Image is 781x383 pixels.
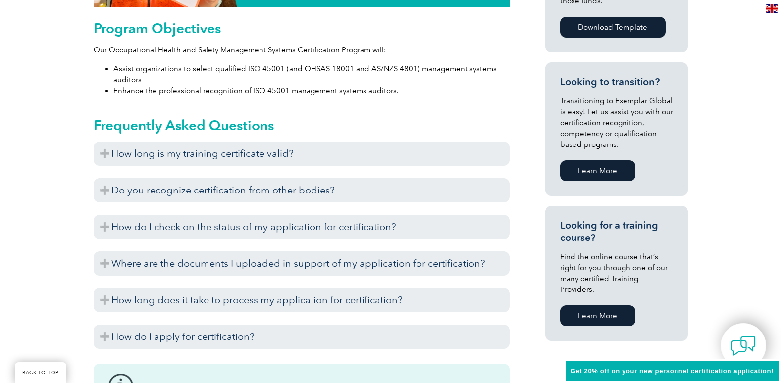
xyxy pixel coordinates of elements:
[560,76,673,88] h3: Looking to transition?
[113,85,510,96] li: Enhance the professional recognition of ISO 45001 management systems auditors.
[94,215,510,239] h3: How do I check on the status of my application for certification?
[560,305,635,326] a: Learn More
[731,334,756,358] img: contact-chat.png
[94,142,510,166] h3: How long is my training certificate valid?
[560,96,673,150] p: Transitioning to Exemplar Global is easy! Let us assist you with our certification recognition, c...
[560,160,635,181] a: Learn More
[15,362,66,383] a: BACK TO TOP
[113,63,510,85] li: Assist organizations to select qualified ISO 45001 (and OHSAS 18001 and AS/NZS 4801) management s...
[560,251,673,295] p: Find the online course that’s right for you through one of our many certified Training Providers.
[94,20,510,36] h2: Program Objectives
[94,45,510,55] p: Our Occupational Health and Safety Management Systems Certification Program will:
[94,178,510,202] h3: Do you recognize certification from other bodies?
[560,219,673,244] h3: Looking for a training course?
[94,117,510,133] h2: Frequently Asked Questions
[766,4,778,13] img: en
[94,251,510,276] h3: Where are the documents I uploaded in support of my application for certification?
[571,367,774,375] span: Get 20% off on your new personnel certification application!
[94,325,510,349] h3: How do I apply for certification?
[94,288,510,312] h3: How long does it take to process my application for certification?
[560,17,666,38] a: Download Template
